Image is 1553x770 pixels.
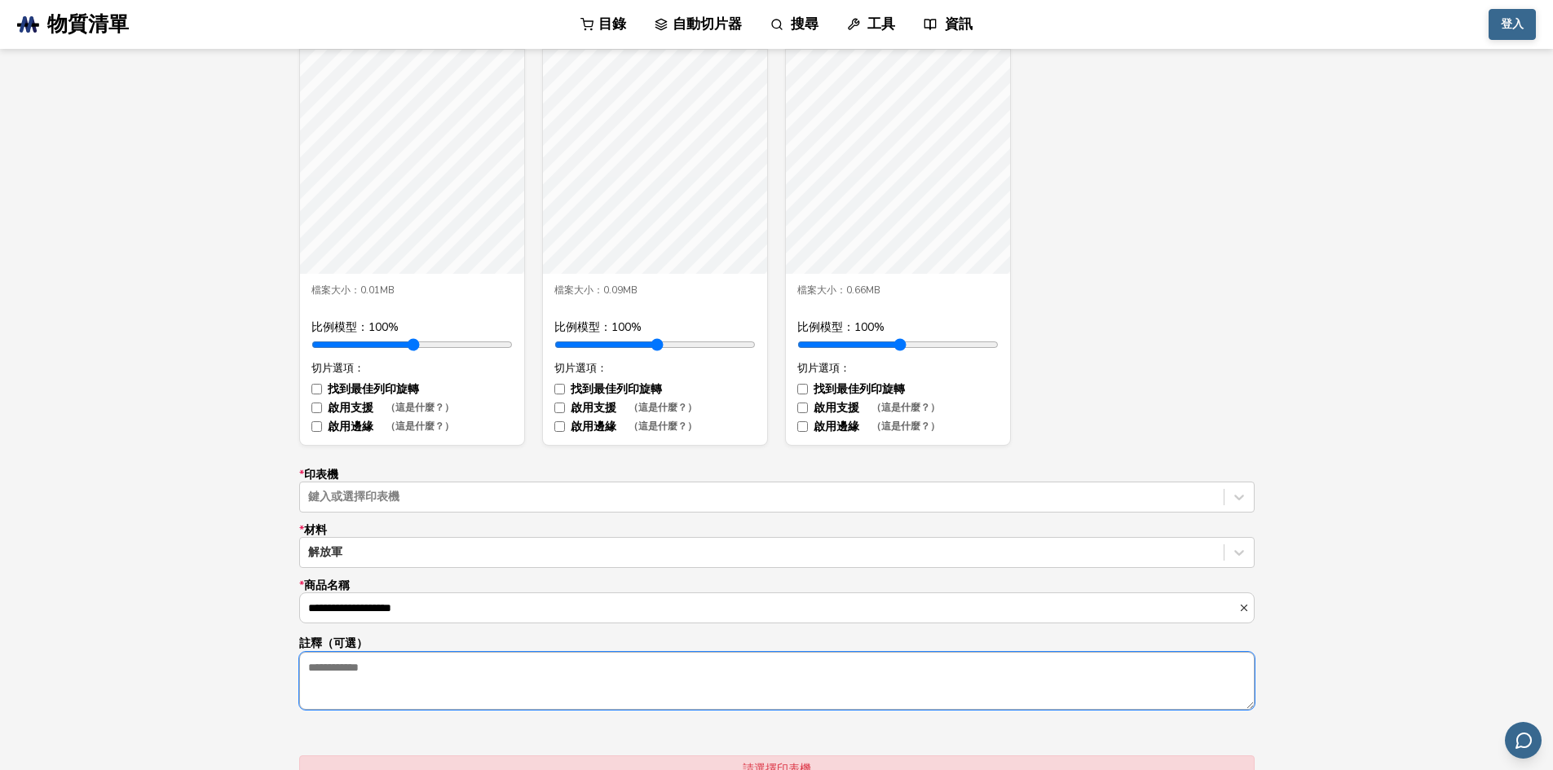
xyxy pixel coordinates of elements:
[631,319,642,335] font: %
[300,653,1254,708] textarea: 註釋（可選）
[304,522,327,538] font: 材料
[1501,16,1524,32] font: 登入
[814,400,859,416] font: 啟用支援
[311,284,360,297] font: 檔案大小：
[797,319,854,335] font: 比例模型：
[554,284,603,297] font: 檔案大小：
[1238,602,1254,614] button: *商品名稱
[368,319,388,335] font: 100
[386,401,454,414] font: （這是什麼？）
[629,420,697,433] font: （這是什麼？）
[874,319,885,335] font: %
[328,419,373,434] font: 啟用邊緣
[871,420,940,433] font: （這是什麼？）
[791,15,818,33] font: 搜尋
[797,284,846,297] font: 檔案大小：
[797,421,808,432] input: 啟用邊緣（這是什麼？）
[311,361,364,375] font: 切片選項：
[554,421,565,432] input: 啟用邊緣（這是什麼？）
[308,491,311,504] input: *印表機鍵入或選擇印表機
[945,15,973,33] font: 資訊
[867,15,895,33] font: 工具
[571,400,616,416] font: 啟用支援
[814,381,905,397] font: 找到最佳列印旋轉
[797,403,808,413] input: 啟用支援（這是什麼？）
[311,403,322,413] input: 啟用支援（這是什麼？）
[554,361,607,375] font: 切片選項：
[311,319,368,335] font: 比例模型：
[328,400,373,416] font: 啟用支援
[554,384,565,394] input: 找到最佳列印旋轉
[673,15,742,33] font: 自動切片器
[554,403,565,413] input: 啟用支援（這是什麼？）
[328,381,419,397] font: 找到最佳列印旋轉
[311,384,322,394] input: 找到最佳列印旋轉
[871,401,940,414] font: （這是什麼？）
[47,11,129,38] font: 物質清單
[300,593,1238,623] input: *商品名稱
[388,319,399,335] font: %
[311,421,322,432] input: 啟用邊緣（這是什麼？）
[603,284,638,297] font: 0.09MB
[611,319,631,335] font: 100
[304,467,338,482] font: 印表機
[797,384,808,394] input: 找到最佳列印旋轉
[554,319,611,335] font: 比例模型：
[571,381,662,397] font: 找到最佳列印旋轉
[360,284,395,297] font: 0.01MB
[1505,722,1542,759] button: 透過電子郵件發送回饋
[386,420,454,433] font: （這是什麼？）
[797,361,850,375] font: 切片選項：
[571,419,616,434] font: 啟用邊緣
[304,578,350,593] font: 商品名稱
[814,419,859,434] font: 啟用邊緣
[299,636,368,651] font: 註釋（可選）
[846,284,880,297] font: 0.66MB
[598,15,626,33] font: 目錄
[854,319,874,335] font: 100
[629,401,697,414] font: （這是什麼？）
[1489,9,1536,40] button: 登入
